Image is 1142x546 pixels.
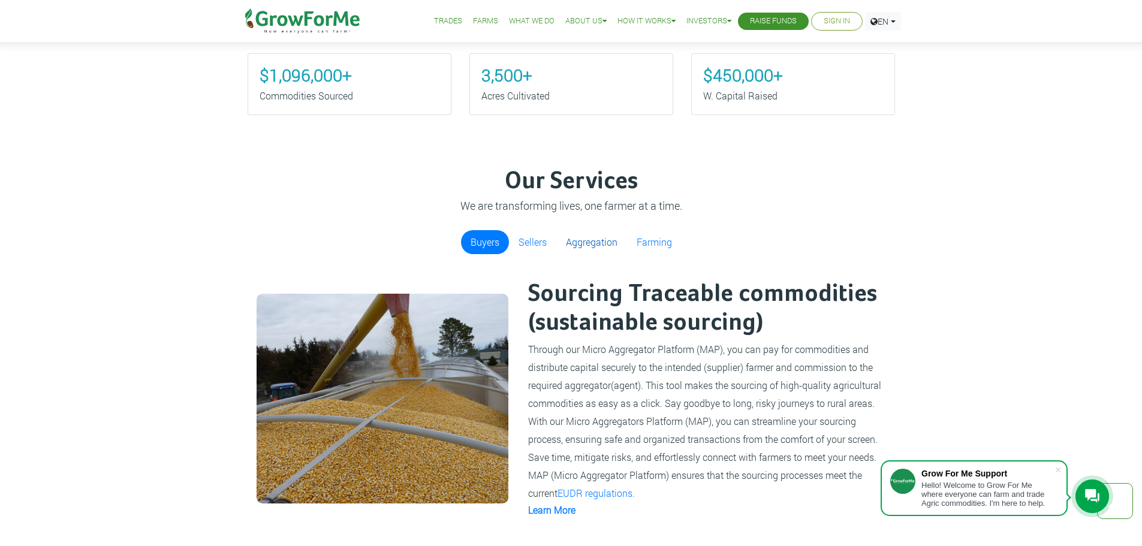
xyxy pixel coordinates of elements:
a: Raise Funds [750,15,797,28]
a: How it Works [617,15,676,28]
a: About Us [565,15,607,28]
a: Learn More [528,503,575,516]
a: Aggregation [556,230,627,254]
a: Sellers [509,230,556,254]
a: Trades [434,15,462,28]
p: We are transforming lives, one farmer at a time. [249,198,893,214]
a: EN [865,12,901,31]
a: Buyers [461,230,509,254]
a: Farms [473,15,498,28]
h2: Sourcing Traceable commodities (sustainable sourcing) [528,280,884,337]
a: Sign In [824,15,850,28]
p: Acres Cultivated [481,89,661,103]
div: Hello! Welcome to Grow For Me where everyone can farm and trade Agric commodities. I'm here to help. [921,481,1054,508]
img: growforme image [257,294,508,503]
a: Farming [627,230,682,254]
a: What We Do [509,15,555,28]
h3: Our Services [249,167,893,196]
small: Through our Micro Aggregator Platform (MAP), you can pay for commodities and distribute capital s... [528,343,881,499]
p: W. Capital Raised [703,89,883,103]
b: $450,000+ [703,64,783,86]
div: Grow For Me Support [921,469,1054,478]
a: Investors [686,15,731,28]
b: $1,096,000+ [260,64,352,86]
a: EUDR regulations. [558,487,635,499]
p: Commodities Sourced [260,89,439,103]
b: 3,500+ [481,64,532,86]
